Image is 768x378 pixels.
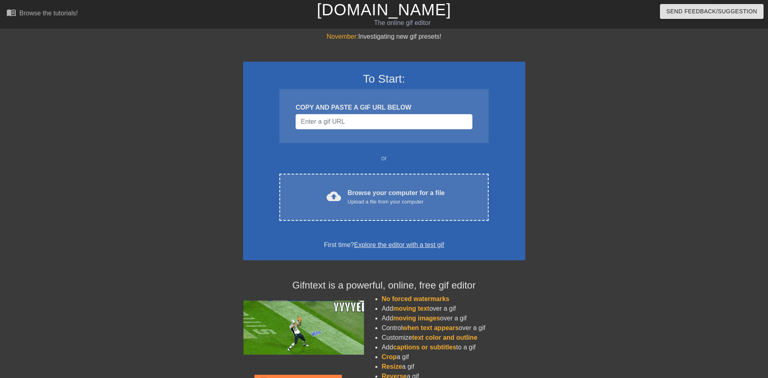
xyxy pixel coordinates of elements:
[260,18,545,28] div: The online gif editor
[382,353,397,360] span: Crop
[348,198,445,206] div: Upload a file from your computer
[296,103,472,112] div: COPY AND PASTE A GIF URL BELOW
[317,1,451,19] a: [DOMAIN_NAME]
[402,324,459,331] span: when text appears
[327,189,341,204] span: cloud_upload
[382,343,525,352] li: Add to a gif
[6,8,78,20] a: Browse the tutorials!
[243,301,364,355] img: football_small.gif
[393,344,456,351] span: captions or subtitles
[354,241,444,248] a: Explore the editor with a test gif
[254,240,515,250] div: First time?
[264,154,504,163] div: or
[382,362,525,372] li: a gif
[6,8,16,17] span: menu_book
[393,305,429,312] span: moving text
[243,32,525,42] div: Investigating new gif presets!
[19,10,78,17] div: Browse the tutorials!
[382,314,525,323] li: Add over a gif
[382,295,450,302] span: No forced watermarks
[348,188,445,206] div: Browse your computer for a file
[243,280,525,291] h4: Gifntext is a powerful, online, free gif editor
[382,352,525,362] li: a gif
[327,33,358,40] span: November:
[393,315,440,322] span: moving images
[382,304,525,314] li: Add over a gif
[382,333,525,343] li: Customize
[382,323,525,333] li: Control over a gif
[666,6,757,17] span: Send Feedback/Suggestion
[412,334,477,341] span: text color and outline
[660,4,764,19] button: Send Feedback/Suggestion
[254,72,515,86] h3: To Start:
[296,114,472,129] input: Username
[382,363,402,370] span: Resize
